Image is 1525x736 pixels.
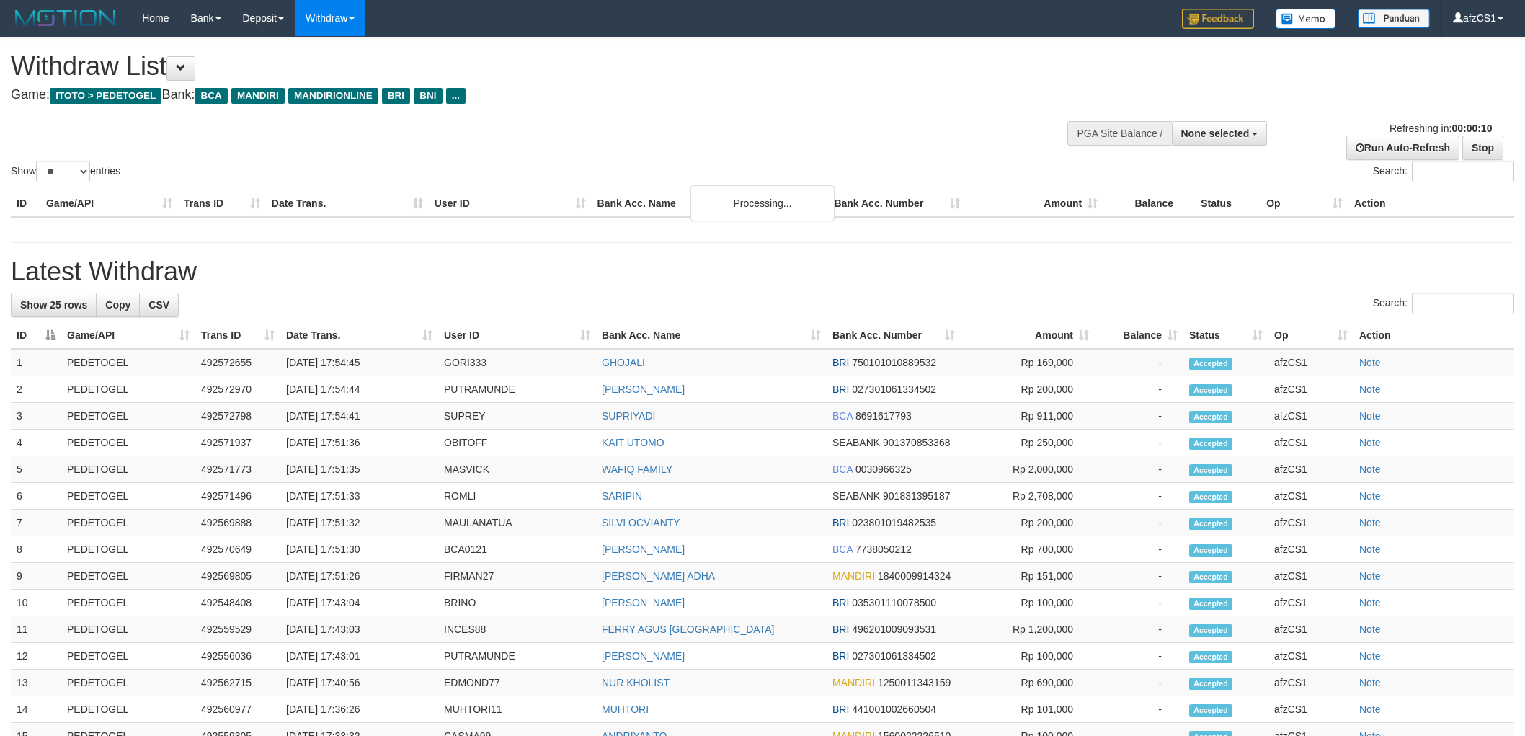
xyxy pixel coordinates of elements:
a: [PERSON_NAME] [602,544,685,555]
a: Note [1359,544,1381,555]
a: Note [1359,464,1381,475]
td: afzCS1 [1268,430,1353,456]
td: Rp 200,000 [961,376,1095,403]
input: Search: [1412,161,1514,182]
span: Accepted [1189,438,1232,450]
td: BCA0121 [438,536,596,563]
a: FERRY AGUS [GEOGRAPHIC_DATA] [602,624,774,635]
span: MANDIRI [832,677,875,688]
td: PEDETOGEL [61,349,195,376]
td: 10 [11,590,61,616]
th: Game/API: activate to sort column ascending [61,322,195,349]
td: 492571937 [195,430,280,456]
td: 11 [11,616,61,643]
span: BRI [382,88,410,104]
span: Accepted [1189,384,1232,396]
input: Search: [1412,293,1514,314]
td: PEDETOGEL [61,403,195,430]
td: 492569805 [195,563,280,590]
span: BRI [832,597,849,608]
th: Bank Acc. Name: activate to sort column ascending [596,322,827,349]
h1: Latest Withdraw [11,257,1514,286]
td: Rp 169,000 [961,349,1095,376]
th: Status [1195,190,1261,217]
span: MANDIRIONLINE [288,88,378,104]
td: [DATE] 17:54:44 [280,376,438,403]
span: Show 25 rows [20,299,87,311]
td: MASVICK [438,456,596,483]
td: afzCS1 [1268,696,1353,723]
td: PUTRAMUNDE [438,376,596,403]
td: MAULANATUA [438,510,596,536]
span: BCA [832,544,853,555]
td: - [1095,536,1183,563]
td: afzCS1 [1268,563,1353,590]
span: BRI [832,704,849,715]
td: EDMOND77 [438,670,596,696]
td: PEDETOGEL [61,563,195,590]
a: MUHTORI [602,704,649,715]
span: BCA [832,464,853,475]
a: Run Auto-Refresh [1346,136,1459,160]
td: Rp 100,000 [961,643,1095,670]
td: SUPREY [438,403,596,430]
img: Button%20Memo.svg [1276,9,1336,29]
th: User ID: activate to sort column ascending [438,322,596,349]
td: Rp 911,000 [961,403,1095,430]
td: 13 [11,670,61,696]
td: PEDETOGEL [61,670,195,696]
a: NUR KHOLIST [602,677,670,688]
a: Note [1359,650,1381,662]
td: [DATE] 17:54:41 [280,403,438,430]
td: FIRMAN27 [438,563,596,590]
a: GHOJALI [602,357,645,368]
td: afzCS1 [1268,349,1353,376]
td: PEDETOGEL [61,376,195,403]
th: Game/API [40,190,178,217]
strong: 00:00:10 [1451,123,1492,134]
td: 4 [11,430,61,456]
label: Search: [1373,161,1514,182]
span: Copy 441001002660504 to clipboard [852,704,936,715]
span: Copy 1840009914324 to clipboard [878,570,951,582]
a: Note [1359,437,1381,448]
td: BRINO [438,590,596,616]
td: [DATE] 17:43:01 [280,643,438,670]
td: 12 [11,643,61,670]
span: BCA [832,410,853,422]
a: Note [1359,624,1381,635]
a: WAFIQ FAMILY [602,464,672,475]
th: Status: activate to sort column ascending [1183,322,1268,349]
th: Trans ID: activate to sort column ascending [195,322,280,349]
span: Accepted [1189,411,1232,423]
td: MUHTORI11 [438,696,596,723]
td: - [1095,510,1183,536]
a: SARIPIN [602,490,642,502]
td: - [1095,590,1183,616]
td: INCES88 [438,616,596,643]
td: GORI333 [438,349,596,376]
span: Copy 8691617793 to clipboard [855,410,912,422]
a: Note [1359,383,1381,395]
td: PEDETOGEL [61,590,195,616]
td: 492572655 [195,349,280,376]
td: 14 [11,696,61,723]
a: [PERSON_NAME] [602,597,685,608]
span: None selected [1181,128,1250,139]
th: Date Trans. [266,190,429,217]
span: SEABANK [832,490,880,502]
th: Op [1261,190,1348,217]
span: BRI [832,624,849,635]
th: Action [1353,322,1514,349]
td: 492571773 [195,456,280,483]
a: Note [1359,704,1381,715]
td: afzCS1 [1268,376,1353,403]
span: BRI [832,650,849,662]
td: afzCS1 [1268,643,1353,670]
td: - [1095,670,1183,696]
td: 492548408 [195,590,280,616]
td: 492569888 [195,510,280,536]
label: Search: [1373,293,1514,314]
td: Rp 151,000 [961,563,1095,590]
th: Bank Acc. Number: activate to sort column ascending [827,322,961,349]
